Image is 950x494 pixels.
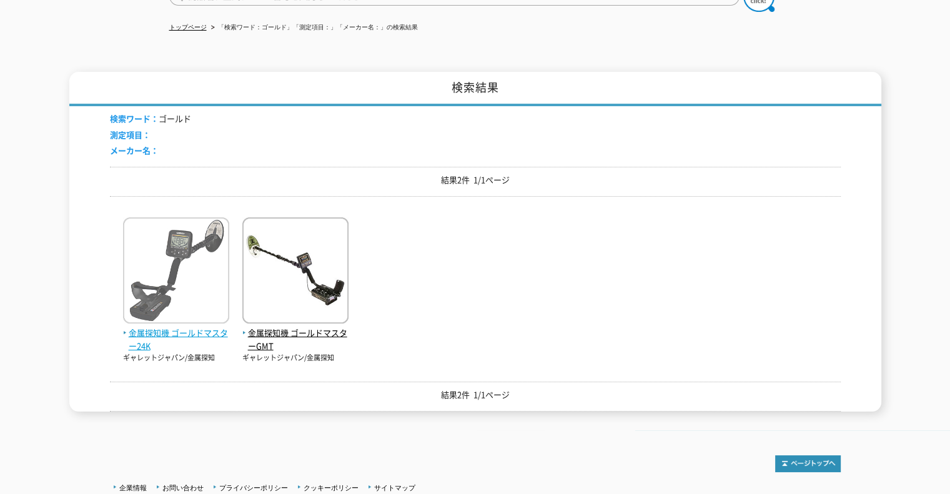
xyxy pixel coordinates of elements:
li: ゴールド [110,112,191,126]
a: お問い合わせ [162,484,204,492]
span: 測定項目： [110,129,151,141]
span: メーカー名： [110,144,159,156]
a: 企業情報 [119,484,147,492]
img: ゴールドマスターGMT [242,217,349,327]
a: サイトマップ [374,484,415,492]
a: トップページ [169,24,207,31]
li: 「検索ワード：ゴールド」「測定項目：」「メーカー名：」の検索結果 [209,21,418,34]
p: 結果2件 1/1ページ [110,388,841,402]
a: 金属探知機 ゴールドマスター24K [123,314,229,352]
p: ギャレットジャパン/金属探知 [123,353,229,363]
span: 金属探知機 ゴールドマスター24K [123,327,229,353]
span: 金属探知機 ゴールドマスターGMT [242,327,349,353]
p: 結果2件 1/1ページ [110,174,841,187]
a: プライバシーポリシー [219,484,288,492]
img: トップページへ [775,455,841,472]
h1: 検索結果 [69,72,881,106]
span: 検索ワード： [110,112,159,124]
img: ゴールドマスター24K [123,217,229,327]
a: クッキーポリシー [304,484,359,492]
p: ギャレットジャパン/金属探知 [242,353,349,363]
a: 金属探知機 ゴールドマスターGMT [242,314,349,352]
